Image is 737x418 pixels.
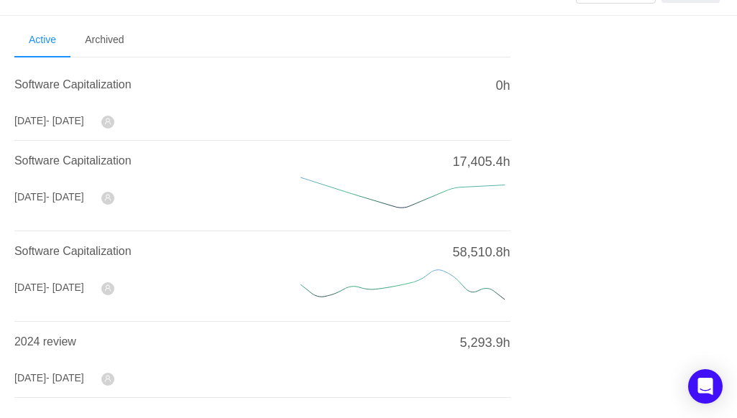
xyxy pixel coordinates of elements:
div: [DATE] [14,113,84,129]
a: Software Capitalization [14,78,132,90]
i: icon: user [104,375,111,382]
span: 5,293.9h [459,333,510,353]
a: Software Capitalization [14,245,132,257]
span: - [DATE] [46,115,84,126]
a: Software Capitalization [14,154,132,167]
span: - [DATE] [46,372,84,384]
li: Archived [70,23,138,57]
div: [DATE] [14,280,84,295]
li: Active [14,23,70,57]
span: 17,405.4h [452,152,510,172]
i: icon: user [104,118,111,125]
span: 0h [495,76,510,96]
span: - [DATE] [46,191,84,203]
div: [DATE] [14,190,84,205]
div: Open Intercom Messenger [688,369,723,404]
i: icon: user [104,284,111,292]
div: [DATE] [14,371,84,386]
span: 58,510.8h [452,243,510,262]
a: 2024 review [14,335,76,348]
i: icon: user [104,194,111,201]
span: - [DATE] [46,282,84,293]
